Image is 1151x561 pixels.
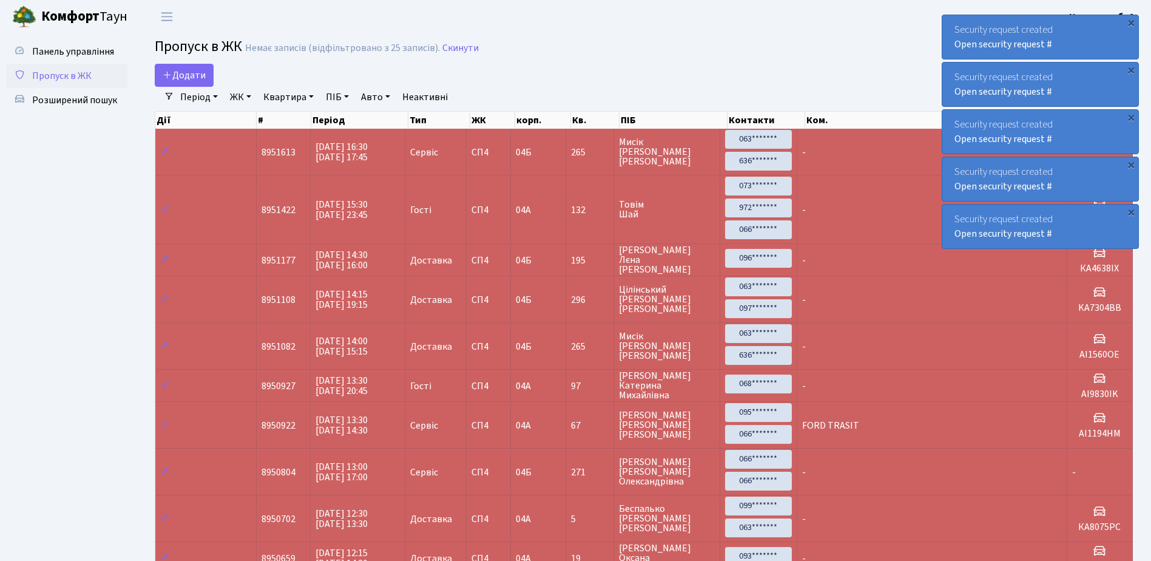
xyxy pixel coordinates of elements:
span: 04А [516,379,531,393]
th: Тип [408,112,471,129]
span: [DATE] 14:30 [DATE] 16:00 [316,248,368,272]
span: 97 [571,381,608,391]
a: Скинути [442,42,479,54]
span: - [802,512,806,526]
span: [DATE] 16:30 [DATE] 17:45 [316,140,368,164]
span: Сервіс [410,421,438,430]
span: СП4 [471,467,505,477]
a: Пропуск в ЖК [6,64,127,88]
span: 8950702 [262,512,295,526]
span: Гості [410,381,431,391]
h5: АІ1194НМ [1072,428,1127,440]
span: 8951613 [262,146,295,159]
span: [PERSON_NAME] Лєна [PERSON_NAME] [619,245,715,274]
span: 271 [571,467,608,477]
span: [DATE] 13:30 [DATE] 20:45 [316,374,368,398]
span: СП4 [471,148,505,157]
span: FORD TRASIT [802,419,859,432]
div: Security request created [942,63,1138,106]
th: Контакти [727,112,805,129]
span: [PERSON_NAME] [PERSON_NAME] Олександрівна [619,457,715,486]
a: Open security request # [954,38,1052,51]
span: 04Б [516,340,532,353]
span: [DATE] 13:00 [DATE] 17:00 [316,460,368,484]
b: Комфорт [41,7,100,26]
div: × [1125,111,1137,123]
span: Пропуск в ЖК [155,36,242,57]
a: Розширений пошук [6,88,127,112]
span: 04А [516,419,531,432]
span: 8950804 [262,466,295,479]
th: Кв. [571,112,619,129]
span: 8951422 [262,203,295,217]
button: Переключити навігацію [152,7,182,27]
th: ПІБ [619,112,727,129]
span: [PERSON_NAME] [PERSON_NAME] [PERSON_NAME] [619,410,715,440]
h5: AI9830IK [1072,389,1127,400]
span: 04Б [516,466,532,479]
a: Open security request # [954,180,1052,193]
span: СП4 [471,256,505,265]
a: Авто [356,87,395,107]
div: × [1125,158,1137,171]
span: СП4 [471,421,505,430]
span: - [802,379,806,393]
a: Квартира [258,87,319,107]
span: СП4 [471,514,505,524]
span: Сервіс [410,148,438,157]
span: Беспалько [PERSON_NAME] [PERSON_NAME] [619,504,715,533]
span: - [802,466,806,479]
span: 265 [571,342,608,352]
span: 265 [571,148,608,157]
a: ПІБ [321,87,354,107]
span: Сервіс [410,467,438,477]
a: Додати [155,64,214,87]
h5: АІ1560ОЕ [1072,349,1127,361]
a: Open security request # [954,85,1052,98]
div: Security request created [942,110,1138,154]
span: 8951177 [262,254,295,267]
span: Доставка [410,514,452,524]
a: Панель управління [6,39,127,64]
span: Гості [410,205,431,215]
div: Немає записів (відфільтровано з 25 записів). [245,42,440,54]
span: 04А [516,203,531,217]
span: Доставка [410,256,452,265]
span: 8951108 [262,293,295,307]
span: 132 [571,205,608,215]
th: корп. [515,112,571,129]
span: Панель управління [32,45,114,58]
span: Таун [41,7,127,27]
span: Мисік [PERSON_NAME] [PERSON_NAME] [619,137,715,166]
span: 195 [571,256,608,265]
span: [DATE] 14:00 [DATE] 15:15 [316,335,368,358]
span: [DATE] 12:30 [DATE] 13:30 [316,507,368,531]
span: Пропуск в ЖК [32,69,92,83]
span: Розширений пошук [32,93,117,107]
span: Мисік [PERSON_NAME] [PERSON_NAME] [619,331,715,361]
span: - [802,293,806,307]
span: Додати [163,69,206,82]
h5: КА8075РС [1072,522,1127,533]
span: Товім Шай [619,200,715,219]
a: ЖК [225,87,256,107]
a: Open security request # [954,132,1052,146]
a: Неактивні [397,87,453,107]
span: [PERSON_NAME] Катерина Михайлівна [619,371,715,400]
span: 8950922 [262,419,295,432]
div: Security request created [942,157,1138,201]
h5: КА4638ІХ [1072,263,1127,274]
div: × [1125,206,1137,218]
th: # [257,112,312,129]
span: 8950927 [262,379,295,393]
span: 296 [571,295,608,305]
a: Консьєрж б. 4. [1069,10,1136,24]
div: Security request created [942,15,1138,59]
span: - [802,254,806,267]
img: logo.png [12,5,36,29]
a: Open security request # [954,227,1052,240]
div: Security request created [942,205,1138,248]
span: 04Б [516,254,532,267]
span: СП4 [471,342,505,352]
